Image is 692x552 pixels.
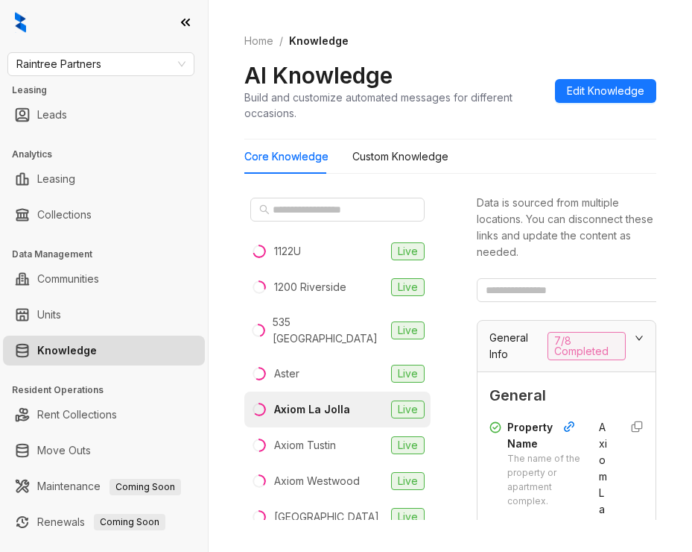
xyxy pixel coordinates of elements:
[37,507,165,537] a: RenewalsComing Soon
[391,278,425,296] span: Live
[241,33,276,49] a: Home
[352,148,448,165] div: Custom Knowledge
[244,61,393,90] h2: AI Knowledge
[279,33,283,49] li: /
[547,332,626,360] span: 7/8 Completed
[489,384,644,407] span: General
[244,148,328,165] div: Core Knowledge
[391,242,425,260] span: Live
[16,53,185,75] span: Raintree Partners
[274,437,336,454] div: Axiom Tustin
[12,383,208,397] h3: Resident Operations
[12,148,208,161] h3: Analytics
[274,509,379,525] div: [GEOGRAPHIC_DATA]
[391,365,425,383] span: Live
[3,400,205,430] li: Rent Collections
[274,473,360,489] div: Axiom Westwood
[259,204,270,215] span: search
[3,264,205,294] li: Communities
[3,300,205,330] li: Units
[244,90,543,121] div: Build and customize automated messages for different occasions.
[37,100,67,130] a: Leads
[274,366,299,382] div: Aster
[37,264,99,294] a: Communities
[3,100,205,130] li: Leads
[37,336,97,366] a: Knowledge
[391,322,425,339] span: Live
[274,279,346,295] div: 1200 Riverside
[3,336,205,366] li: Knowledge
[3,507,205,537] li: Renewals
[555,79,656,103] button: Edit Knowledge
[94,514,165,530] span: Coming Soon
[391,508,425,526] span: Live
[3,164,205,194] li: Leasing
[37,400,117,430] a: Rent Collections
[289,34,349,47] span: Knowledge
[3,436,205,465] li: Move Outs
[37,200,92,230] a: Collections
[37,164,75,194] a: Leasing
[477,195,656,260] div: Data is sourced from multiple locations. You can disconnect these links and update the content as...
[37,436,91,465] a: Move Outs
[391,472,425,490] span: Live
[391,436,425,454] span: Live
[12,248,208,261] h3: Data Management
[635,333,644,342] span: expanded
[274,401,350,418] div: Axiom La Jolla
[477,321,656,371] div: General Info7/8 Completed
[3,200,205,230] li: Collections
[12,84,208,97] h3: Leasing
[507,419,581,452] div: Property Name
[489,330,542,363] span: General Info
[567,83,644,99] span: Edit Knowledge
[391,401,425,418] span: Live
[507,452,581,508] div: The name of the property or apartment complex.
[15,12,26,33] img: logo
[273,314,385,347] div: 535 [GEOGRAPHIC_DATA]
[37,300,61,330] a: Units
[3,471,205,501] li: Maintenance
[274,243,301,260] div: 1122U
[109,479,181,495] span: Coming Soon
